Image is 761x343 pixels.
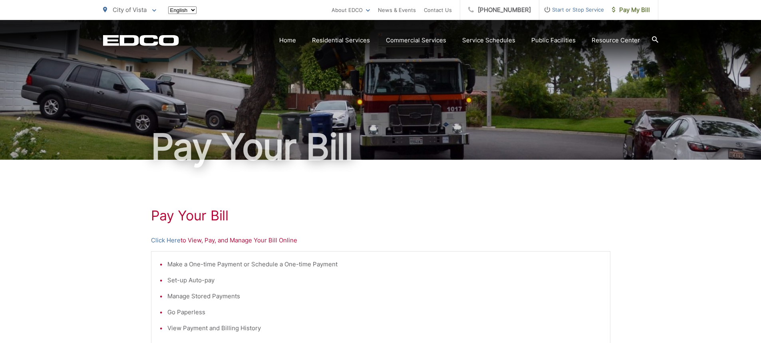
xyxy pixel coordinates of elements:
a: EDCD logo. Return to the homepage. [103,35,179,46]
a: Contact Us [424,5,452,15]
li: View Payment and Billing History [167,323,602,333]
a: Click Here [151,236,181,245]
a: Home [279,36,296,45]
a: Commercial Services [386,36,446,45]
a: Service Schedules [462,36,515,45]
span: Pay My Bill [612,5,650,15]
li: Make a One-time Payment or Schedule a One-time Payment [167,260,602,269]
li: Go Paperless [167,307,602,317]
li: Manage Stored Payments [167,291,602,301]
a: Public Facilities [531,36,576,45]
a: About EDCO [332,5,370,15]
a: News & Events [378,5,416,15]
h1: Pay Your Bill [151,208,610,224]
p: to View, Pay, and Manage Your Bill Online [151,236,610,245]
a: Resource Center [592,36,640,45]
select: Select a language [168,6,197,14]
li: Set-up Auto-pay [167,276,602,285]
span: City of Vista [113,6,147,14]
a: Residential Services [312,36,370,45]
h1: Pay Your Bill [103,127,658,167]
